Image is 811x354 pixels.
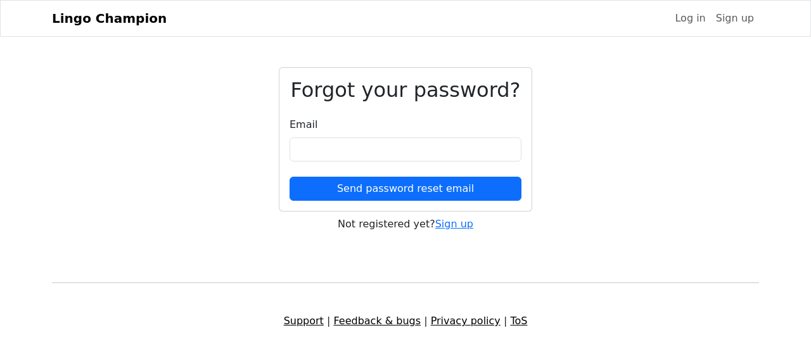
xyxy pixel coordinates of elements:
[290,117,317,132] label: Email
[44,313,767,329] div: | | |
[670,6,710,31] a: Log in
[510,315,527,327] a: ToS
[52,6,167,31] a: Lingo Champion
[284,315,324,327] a: Support
[431,315,501,327] a: Privacy policy
[435,218,473,230] a: Sign up
[711,6,759,31] a: Sign up
[279,217,532,232] div: Not registered yet?
[333,315,421,327] a: Feedback & bugs
[290,78,521,102] h2: Forgot your password?
[290,177,521,201] button: Send password reset email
